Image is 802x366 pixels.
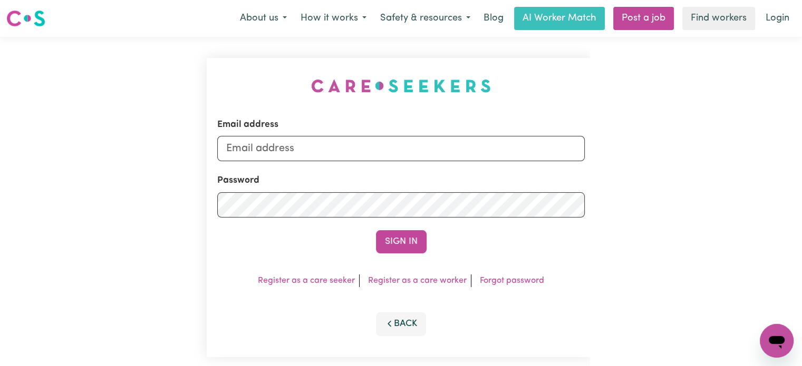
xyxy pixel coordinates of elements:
[217,174,259,187] label: Password
[258,276,355,285] a: Register as a care seeker
[217,136,585,161] input: Email address
[217,118,278,132] label: Email address
[373,7,477,29] button: Safety & resources
[6,6,45,31] a: Careseekers logo
[294,7,373,29] button: How it works
[682,7,755,30] a: Find workers
[759,7,796,30] a: Login
[233,7,294,29] button: About us
[760,324,794,358] iframe: Button to launch messaging window
[477,7,510,30] a: Blog
[613,7,674,30] a: Post a job
[6,9,45,28] img: Careseekers logo
[514,7,605,30] a: AI Worker Match
[376,312,427,335] button: Back
[368,276,467,285] a: Register as a care worker
[376,230,427,253] button: Sign In
[480,276,544,285] a: Forgot password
